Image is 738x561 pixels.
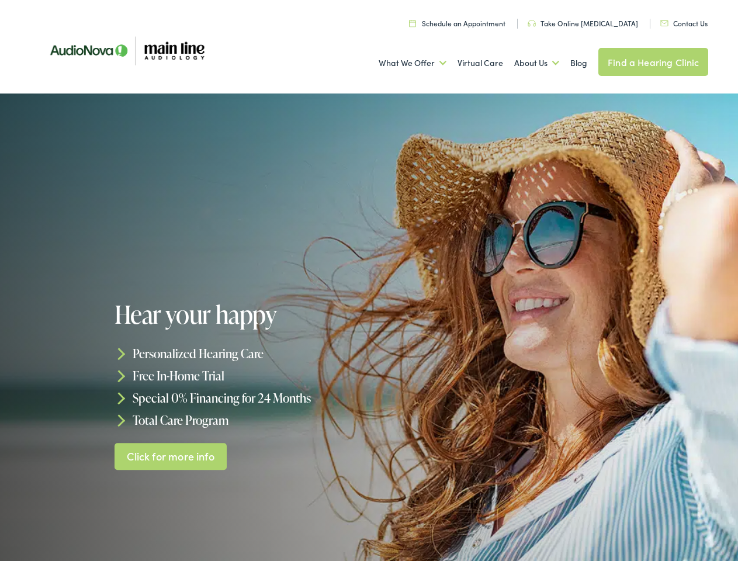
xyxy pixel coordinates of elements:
[660,18,708,28] a: Contact Us
[598,48,708,76] a: Find a Hearing Clinic
[115,409,373,431] li: Total Care Program
[115,301,373,328] h1: Hear your happy
[528,20,536,27] img: utility icon
[458,41,503,85] a: Virtual Care
[660,20,668,26] img: utility icon
[409,19,416,27] img: utility icon
[409,18,505,28] a: Schedule an Appointment
[115,387,373,409] li: Special 0% Financing for 24 Months
[379,41,446,85] a: What We Offer
[528,18,638,28] a: Take Online [MEDICAL_DATA]
[570,41,587,85] a: Blog
[115,443,227,470] a: Click for more info
[115,365,373,387] li: Free In-Home Trial
[115,342,373,365] li: Personalized Hearing Care
[514,41,559,85] a: About Us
